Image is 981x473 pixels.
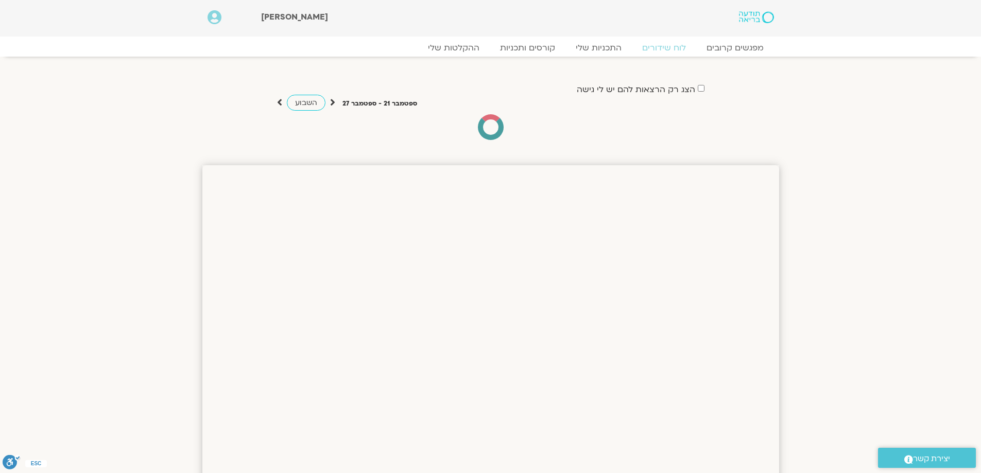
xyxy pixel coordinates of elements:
a: השבוע [287,95,325,111]
nav: Menu [208,43,774,53]
label: הצג רק הרצאות להם יש לי גישה [577,85,695,94]
a: יצירת קשר [878,448,976,468]
span: יצירת קשר [913,452,950,466]
p: ספטמבר 21 - ספטמבר 27 [342,98,417,109]
a: לוח שידורים [632,43,696,53]
a: ההקלטות שלי [418,43,490,53]
span: השבוע [295,98,317,108]
a: מפגשים קרובים [696,43,774,53]
a: התכניות שלי [565,43,632,53]
a: קורסים ותכניות [490,43,565,53]
span: [PERSON_NAME] [261,11,328,23]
